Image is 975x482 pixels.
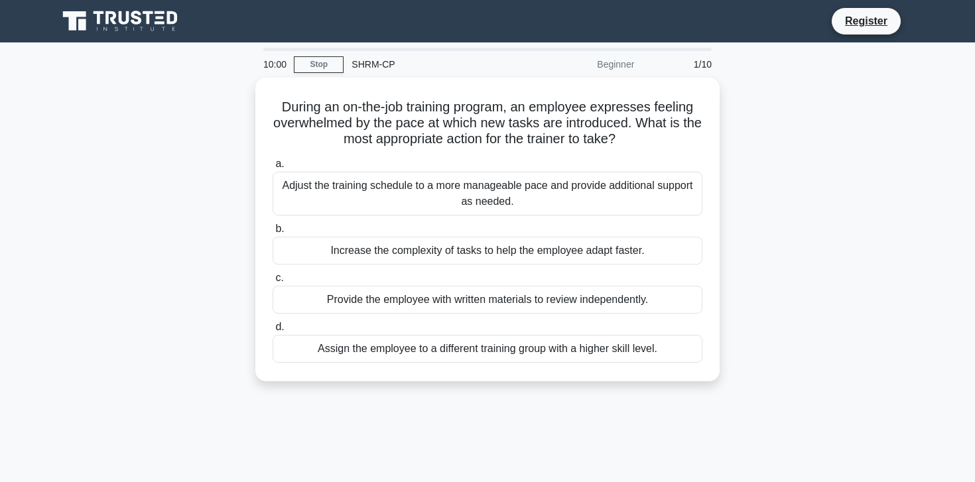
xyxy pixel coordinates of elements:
a: Register [837,13,895,29]
span: c. [275,272,283,283]
a: Stop [294,56,344,73]
span: b. [275,223,284,234]
div: Beginner [526,51,642,78]
div: Increase the complexity of tasks to help the employee adapt faster. [273,237,702,265]
div: 1/10 [642,51,720,78]
h5: During an on-the-job training program, an employee expresses feeling overwhelmed by the pace at w... [271,99,704,148]
div: Assign the employee to a different training group with a higher skill level. [273,335,702,363]
span: d. [275,321,284,332]
div: SHRM-CP [344,51,526,78]
div: Provide the employee with written materials to review independently. [273,286,702,314]
div: Adjust the training schedule to a more manageable pace and provide additional support as needed. [273,172,702,215]
div: 10:00 [255,51,294,78]
span: a. [275,158,284,169]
